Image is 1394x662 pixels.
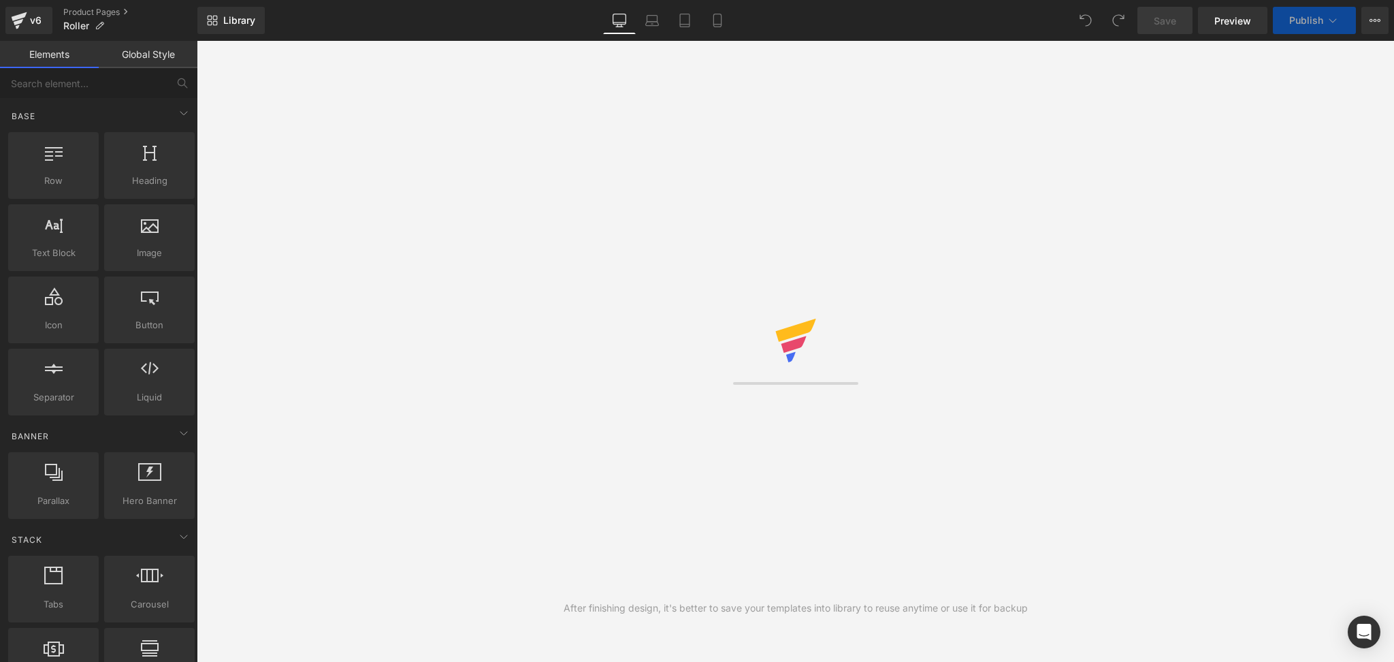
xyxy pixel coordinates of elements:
[12,174,95,188] span: Row
[1105,7,1132,34] button: Redo
[1154,14,1176,28] span: Save
[108,246,191,260] span: Image
[1214,14,1251,28] span: Preview
[12,494,95,508] span: Parallax
[108,494,191,508] span: Hero Banner
[27,12,44,29] div: v6
[63,7,197,18] a: Product Pages
[12,246,95,260] span: Text Block
[10,110,37,123] span: Base
[12,597,95,612] span: Tabs
[1361,7,1389,34] button: More
[1273,7,1356,34] button: Publish
[10,430,50,443] span: Banner
[108,174,191,188] span: Heading
[63,20,89,31] span: Roller
[12,318,95,332] span: Icon
[108,318,191,332] span: Button
[1289,15,1323,26] span: Publish
[1348,616,1380,648] div: Open Intercom Messenger
[99,41,197,68] a: Global Style
[10,533,44,546] span: Stack
[603,7,636,34] a: Desktop
[701,7,734,34] a: Mobile
[668,7,701,34] a: Tablet
[1198,7,1267,34] a: Preview
[197,7,265,34] a: New Library
[1072,7,1099,34] button: Undo
[223,14,255,27] span: Library
[5,7,52,34] a: v6
[108,390,191,405] span: Liquid
[564,601,1028,616] div: After finishing design, it's better to save your templates into library to reuse anytime or use i...
[12,390,95,405] span: Separator
[108,597,191,612] span: Carousel
[636,7,668,34] a: Laptop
